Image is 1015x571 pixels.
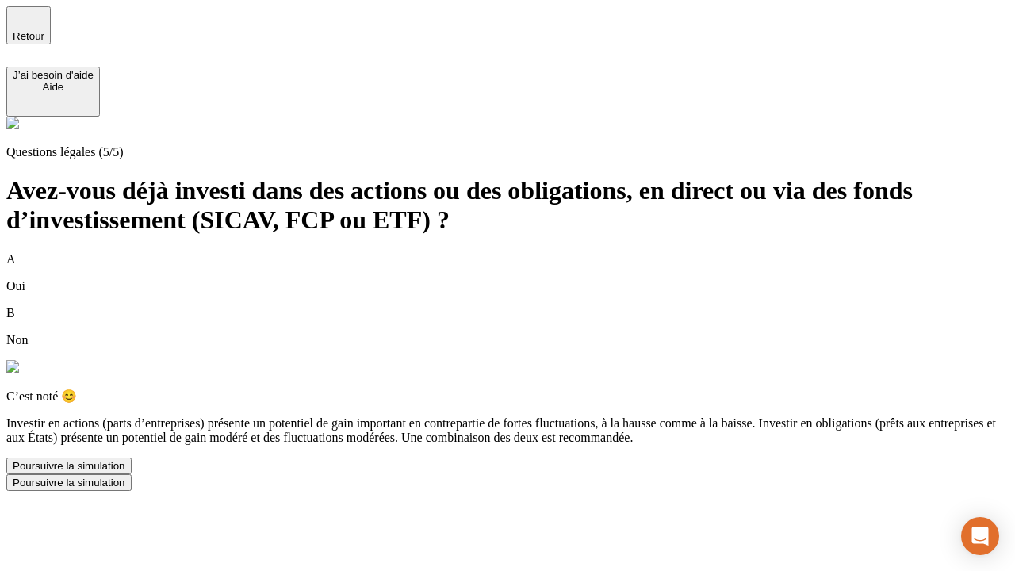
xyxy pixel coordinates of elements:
p: Oui [6,279,1009,293]
p: B [6,306,1009,320]
p: Questions légales (5/5) [6,145,1009,159]
p: Non [6,333,1009,347]
button: Retour [6,6,51,44]
div: J’ai besoin d'aide [13,69,94,81]
p: A [6,252,1009,266]
div: Open Intercom Messenger [961,517,999,555]
div: Poursuivre la simulation [13,477,125,489]
span: Retour [13,30,44,42]
p: C’est noté 😊 [6,389,1009,404]
img: alexis.png [6,360,19,373]
div: Aide [13,81,94,93]
button: J’ai besoin d'aideAide [6,67,100,117]
img: alexis.png [6,117,19,129]
p: Investir en actions (parts d’entreprises) présente un potentiel de gain important en contrepartie... [6,416,1009,445]
div: Poursuivre la simulation [13,460,125,472]
button: Poursuivre la simulation [6,458,132,474]
button: Poursuivre la simulation [6,474,132,491]
h1: Avez-vous déjà investi dans des actions ou des obligations, en direct ou via des fonds d’investis... [6,176,1009,235]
